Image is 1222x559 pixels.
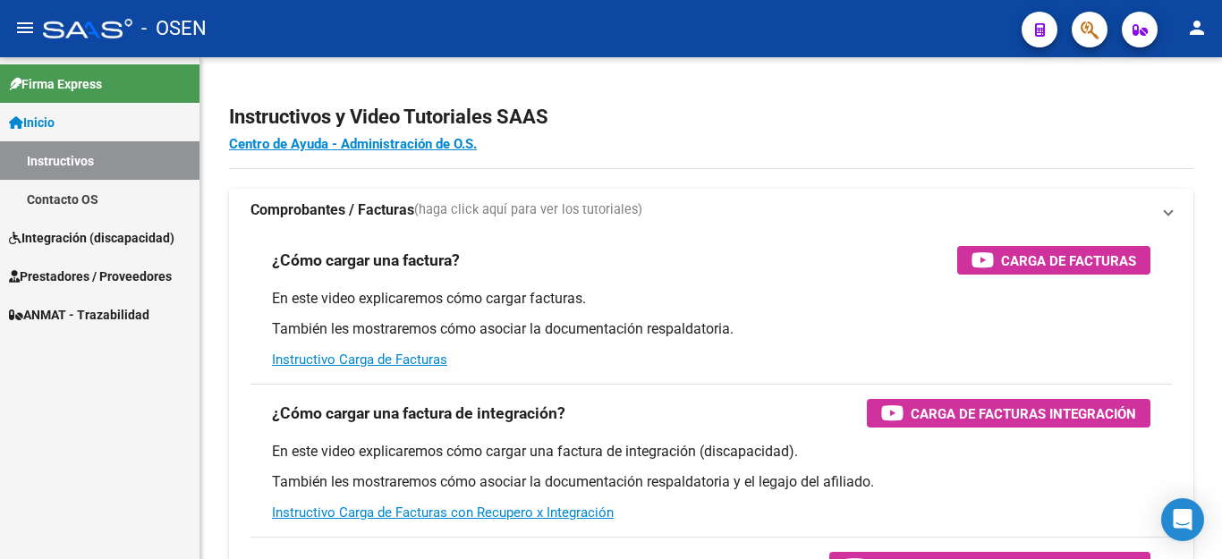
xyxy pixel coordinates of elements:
[272,319,1150,339] p: También les mostraremos cómo asociar la documentación respaldatoria.
[141,9,207,48] span: - OSEN
[9,305,149,325] span: ANMAT - Trazabilidad
[272,289,1150,309] p: En este video explicaremos cómo cargar facturas.
[229,189,1193,232] mat-expansion-panel-header: Comprobantes / Facturas(haga click aquí para ver los tutoriales)
[272,351,447,368] a: Instructivo Carga de Facturas
[272,504,614,521] a: Instructivo Carga de Facturas con Recupero x Integración
[9,113,55,132] span: Inicio
[9,74,102,94] span: Firma Express
[1186,17,1208,38] mat-icon: person
[272,472,1150,492] p: También les mostraremos cómo asociar la documentación respaldatoria y el legajo del afiliado.
[229,136,477,152] a: Centro de Ayuda - Administración de O.S.
[229,100,1193,134] h2: Instructivos y Video Tutoriales SAAS
[957,246,1150,275] button: Carga de Facturas
[250,200,414,220] strong: Comprobantes / Facturas
[9,267,172,286] span: Prestadores / Proveedores
[272,401,565,426] h3: ¿Cómo cargar una factura de integración?
[414,200,642,220] span: (haga click aquí para ver los tutoriales)
[14,17,36,38] mat-icon: menu
[1161,498,1204,541] div: Open Intercom Messenger
[9,228,174,248] span: Integración (discapacidad)
[911,402,1136,425] span: Carga de Facturas Integración
[272,442,1150,462] p: En este video explicaremos cómo cargar una factura de integración (discapacidad).
[1001,250,1136,272] span: Carga de Facturas
[272,248,460,273] h3: ¿Cómo cargar una factura?
[867,399,1150,428] button: Carga de Facturas Integración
